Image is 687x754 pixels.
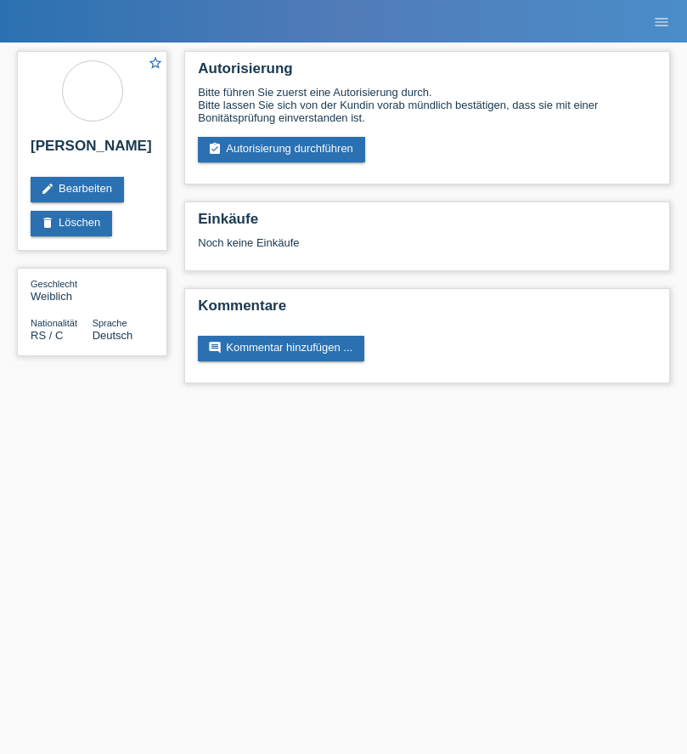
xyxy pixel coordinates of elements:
div: Noch keine Einkäufe [198,236,656,262]
a: assignment_turned_inAutorisierung durchführen [198,137,365,162]
a: deleteLöschen [31,211,112,236]
div: Bitte führen Sie zuerst eine Autorisierung durch. Bitte lassen Sie sich von der Kundin vorab münd... [198,86,656,124]
a: menu [645,16,679,26]
h2: Kommentare [198,298,656,323]
i: comment [208,341,222,354]
i: edit [41,182,54,196]
a: editBearbeiten [31,177,124,202]
i: star_border [148,55,163,71]
i: assignment_turned_in [208,142,222,156]
span: Geschlecht [31,279,77,289]
a: commentKommentar hinzufügen ... [198,336,364,361]
i: delete [41,216,54,230]
h2: Einkäufe [198,211,656,236]
div: Weiblich [31,277,93,303]
span: Sprache [93,318,127,328]
span: Deutsch [93,329,133,342]
h2: [PERSON_NAME] [31,138,154,163]
h2: Autorisierung [198,60,656,86]
span: Serbien / C / 06.07.1993 [31,329,63,342]
span: Nationalität [31,318,77,328]
i: menu [653,14,670,31]
a: star_border [148,55,163,73]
